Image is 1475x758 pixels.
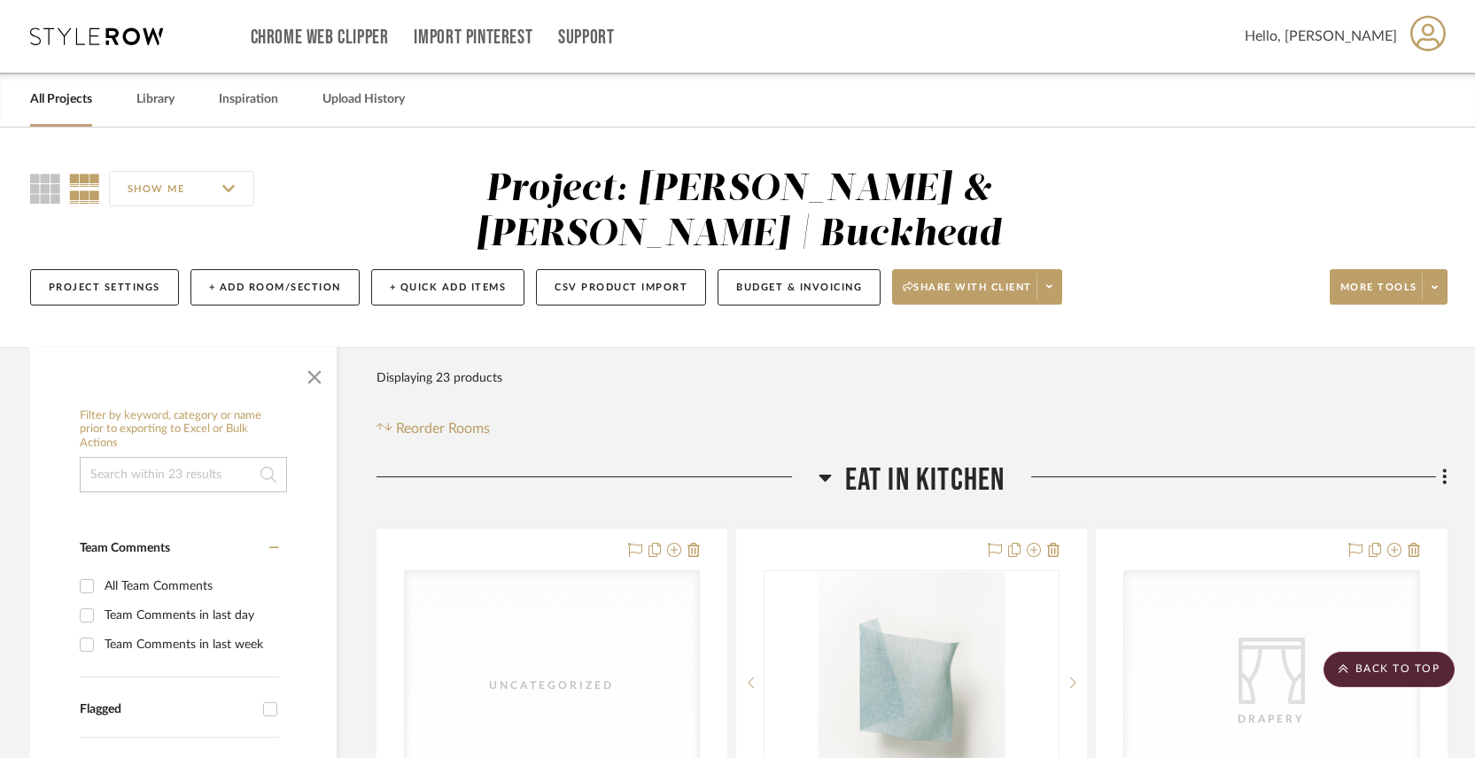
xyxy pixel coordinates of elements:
a: Chrome Web Clipper [251,30,389,45]
button: Budget & Invoicing [718,269,881,306]
div: Project: [PERSON_NAME] & [PERSON_NAME] | Buckhead [476,171,1001,253]
button: Close [297,356,332,391]
button: + Add Room/Section [190,269,360,306]
button: Reorder Rooms [377,418,491,439]
a: Library [136,88,175,112]
span: Team Comments [80,542,170,554]
button: Project Settings [30,269,179,306]
div: Team Comments in last week [105,630,275,659]
span: Share with client [903,281,1032,307]
button: + Quick Add Items [371,269,525,306]
button: More tools [1330,269,1448,305]
div: Uncategorized [463,677,640,694]
a: All Projects [30,88,92,112]
a: Import Pinterest [414,30,532,45]
scroll-to-top-button: BACK TO TOP [1324,652,1455,687]
input: Search within 23 results [80,457,287,492]
span: More tools [1340,281,1417,307]
span: Hello, [PERSON_NAME] [1245,26,1397,47]
a: Upload History [322,88,405,112]
div: All Team Comments [105,572,275,600]
span: Eat in Kitchen [845,461,1005,499]
div: Drapery [1183,710,1360,728]
div: Team Comments in last day [105,601,275,630]
span: Reorder Rooms [396,418,490,439]
h6: Filter by keyword, category or name prior to exporting to Excel or Bulk Actions [80,409,287,451]
a: Inspiration [219,88,278,112]
div: Flagged [80,702,254,717]
div: Displaying 23 products [377,360,502,396]
button: Share with client [892,269,1062,305]
button: CSV Product Import [536,269,706,306]
a: Support [558,30,614,45]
